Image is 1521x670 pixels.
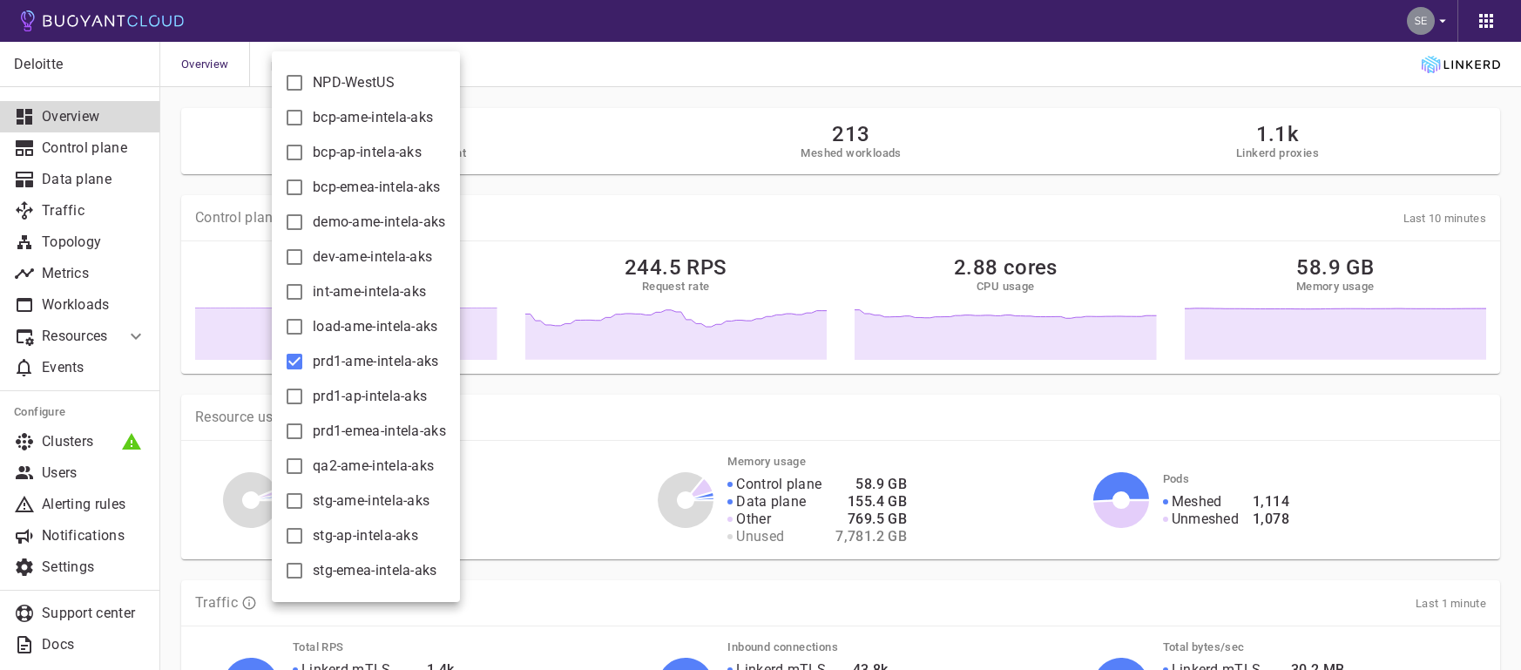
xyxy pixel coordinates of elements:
[313,74,395,91] span: NPD-WestUS
[313,318,438,335] span: load-ame-intela-aks
[313,179,441,196] span: bcp-emea-intela-aks
[313,109,433,126] span: bcp-ame-intela-aks
[313,144,422,161] span: bcp-ap-intela-aks
[313,562,437,579] span: stg-emea-intela-aks
[313,248,432,266] span: dev-ame-intela-aks
[313,527,418,545] span: stg-ap-intela-aks
[313,388,427,405] span: prd1-ap-intela-aks
[313,283,426,301] span: int-ame-intela-aks
[313,423,446,440] span: prd1-emea-intela-aks
[313,353,439,370] span: prd1-ame-intela-aks
[313,213,446,231] span: demo-ame-intela-aks
[313,492,429,510] span: stg-ame-intela-aks
[313,457,434,475] span: qa2-ame-intela-aks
